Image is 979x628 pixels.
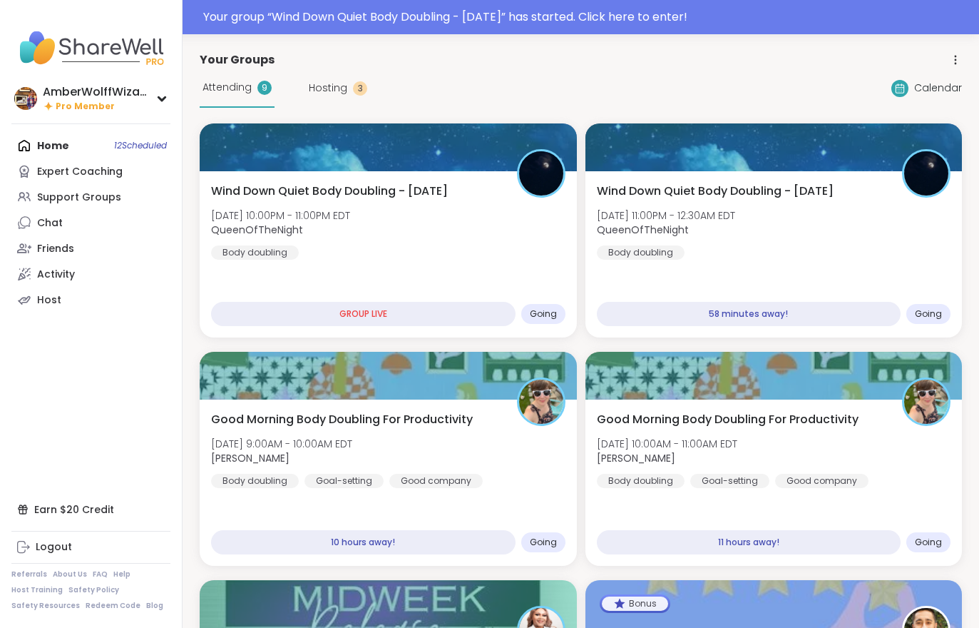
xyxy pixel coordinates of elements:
[200,51,275,69] span: Your Groups
[11,535,170,560] a: Logout
[597,223,689,237] b: QueenOfTheNight
[11,601,80,611] a: Safety Resources
[211,474,299,488] div: Body doubling
[904,380,948,424] img: Adrienne_QueenOfTheDawn
[597,245,685,260] div: Body doubling
[203,80,252,95] span: Attending
[113,569,130,579] a: Help
[914,81,962,96] span: Calendar
[211,208,350,223] span: [DATE] 10:00PM - 11:00PM EDT
[309,81,347,96] span: Hosting
[11,158,170,184] a: Expert Coaching
[11,210,170,235] a: Chat
[915,308,942,320] span: Going
[211,302,516,326] div: GROUP LIVE
[37,242,74,256] div: Friends
[37,268,75,282] div: Activity
[56,101,115,113] span: Pro Member
[211,530,516,554] div: 10 hours away!
[37,293,61,308] div: Host
[11,585,63,595] a: Host Training
[597,208,735,223] span: [DATE] 11:00PM - 12:30AM EDT
[597,183,834,200] span: Wind Down Quiet Body Doubling - [DATE]
[11,287,170,313] a: Host
[597,474,685,488] div: Body doubling
[37,165,123,179] div: Expert Coaching
[211,223,303,237] b: QueenOfTheNight
[37,216,63,231] div: Chat
[53,569,87,579] a: About Us
[597,411,858,428] span: Good Morning Body Doubling For Productivity
[597,437,737,451] span: [DATE] 10:00AM - 11:00AM EDT
[43,84,150,100] div: AmberWolffWizard
[11,497,170,522] div: Earn $20 Credit
[146,601,163,611] a: Blog
[11,184,170,210] a: Support Groups
[211,437,352,451] span: [DATE] 9:00AM - 10:00AM EDT
[690,474,769,488] div: Goal-setting
[353,81,367,96] div: 3
[11,261,170,287] a: Activity
[37,191,121,205] div: Support Groups
[530,308,557,320] span: Going
[68,585,119,595] a: Safety Policy
[211,245,299,260] div: Body doubling
[530,537,557,548] span: Going
[775,474,868,488] div: Good company
[519,380,563,424] img: Adrienne_QueenOfTheDawn
[304,474,384,488] div: Goal-setting
[93,569,108,579] a: FAQ
[211,451,289,465] b: [PERSON_NAME]
[86,601,140,611] a: Redeem Code
[597,530,901,554] div: 11 hours away!
[389,474,483,488] div: Good company
[915,537,942,548] span: Going
[11,569,47,579] a: Referrals
[14,87,37,110] img: AmberWolffWizard
[11,23,170,73] img: ShareWell Nav Logo
[211,183,448,200] span: Wind Down Quiet Body Doubling - [DATE]
[602,597,668,611] div: Bonus
[597,302,901,326] div: 58 minutes away!
[211,411,473,428] span: Good Morning Body Doubling For Productivity
[597,451,675,465] b: [PERSON_NAME]
[519,151,563,196] img: QueenOfTheNight
[904,151,948,196] img: QueenOfTheNight
[257,81,272,95] div: 9
[36,540,72,554] div: Logout
[11,235,170,261] a: Friends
